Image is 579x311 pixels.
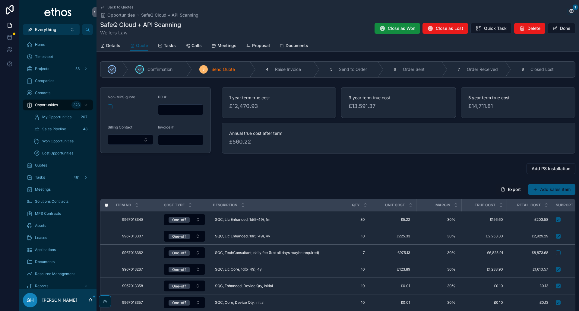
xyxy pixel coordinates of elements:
a: SQC, TechConsultant, daily fee (Not all days maybe required) [213,248,322,258]
span: Order Received [467,66,498,72]
span: Retail Cost [517,203,541,208]
span: Resource Management [35,271,75,276]
a: £0.13 [510,284,548,288]
button: Select Button [164,247,205,258]
a: Projects53 [23,63,93,74]
a: Proposal [246,40,270,52]
span: Home [35,42,45,47]
a: 30% [420,231,458,241]
a: Opportunities328 [23,100,93,110]
span: Close as Won [388,25,415,31]
span: 10 [332,284,365,288]
a: 10 [329,231,367,241]
div: 53 [74,65,81,72]
span: 3 year term true cost [349,95,448,101]
span: Lost Opportunities [42,151,73,156]
span: 9967013362 [122,250,143,255]
a: Reports [23,281,93,291]
span: Applications [35,247,56,252]
span: Delete [527,25,540,31]
a: 9967013307 [120,231,156,241]
span: Raise Invoice [275,66,301,72]
a: Meetings [23,184,93,195]
a: £0.01 [375,298,413,307]
img: App logo [44,7,72,17]
span: Quick Task [484,25,507,31]
span: SafeQ Cloud + API Scanning [141,12,198,18]
a: 30% [420,298,458,307]
a: £2,929.29 [510,234,548,239]
a: Select Button [163,297,205,308]
span: Sales Pipeline [42,127,66,132]
span: £2,253.30 [465,234,503,239]
button: Select Button [164,214,205,225]
a: SQC, Lic Enhanced, 1d(5-49), 1m [213,215,322,224]
div: One-off [172,300,186,306]
a: Resource Management [23,268,93,279]
span: 30% [422,250,455,255]
span: £123.89 [377,267,410,272]
a: Quote [130,40,148,52]
a: £0.13 [510,300,548,305]
span: Documents [286,43,308,49]
a: Quotes [23,160,93,171]
span: Invoice # [158,125,174,129]
span: £560.22 [229,138,568,146]
span: Meetings [35,187,51,192]
span: 10 [332,300,365,305]
span: SQC, Enhanced, Device Qty, Initial [215,284,273,288]
span: Details [106,43,120,49]
a: £156.60 [465,217,503,222]
button: Select Button [108,135,153,145]
span: 30% [422,284,455,288]
a: Won Opportunities [30,136,93,147]
span: £975.13 [377,250,410,255]
a: Sales Pipeline48 [30,124,93,135]
a: Contacts [23,87,93,98]
span: Calls [191,43,202,49]
a: Select Button [163,230,205,242]
span: £0.10 [465,300,503,305]
a: £225.33 [375,231,413,241]
a: 9967013358 [120,281,156,291]
div: 481 [72,174,81,181]
span: Back to Quotes [107,5,133,10]
button: Select Button [164,297,205,308]
span: 8 [522,67,524,72]
span: SQC, Lic Core, 1d(5-49), 4y [215,267,262,272]
div: One-off [172,284,186,289]
a: 7 [329,248,367,258]
a: Documents [23,256,93,267]
span: £12,470.93 [229,102,329,110]
span: 9967013348 [122,217,143,222]
button: Select Button [164,264,205,275]
span: 30 [332,217,365,222]
a: SQC, Lic Core, 1d(5-49), 4y [213,265,322,274]
h1: SafeQ Cloud + API Scanning [100,21,181,29]
span: Support [556,203,573,208]
span: Timesheet [35,54,53,59]
a: £1,238.90 [465,267,503,272]
a: Back to Quotes [100,5,133,10]
span: 9967013358 [122,284,143,288]
a: Companies [23,75,93,86]
a: Timesheet [23,51,93,62]
a: Select Button [163,280,205,292]
span: Quotes [35,163,47,168]
span: 7 [332,250,365,255]
span: 10 [332,234,365,239]
a: Documents [280,40,308,52]
span: Won Opportunities [42,139,74,144]
a: 10 [329,298,367,307]
span: Reports [35,284,48,288]
span: Opportunities [107,12,135,18]
div: scrollable content [19,35,96,289]
button: Select Button [23,24,80,35]
a: Tasks [158,40,176,52]
span: Closed Lost [530,66,554,72]
a: Details [100,40,120,52]
span: Add PS Installation [532,166,570,172]
div: 328 [71,101,81,109]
